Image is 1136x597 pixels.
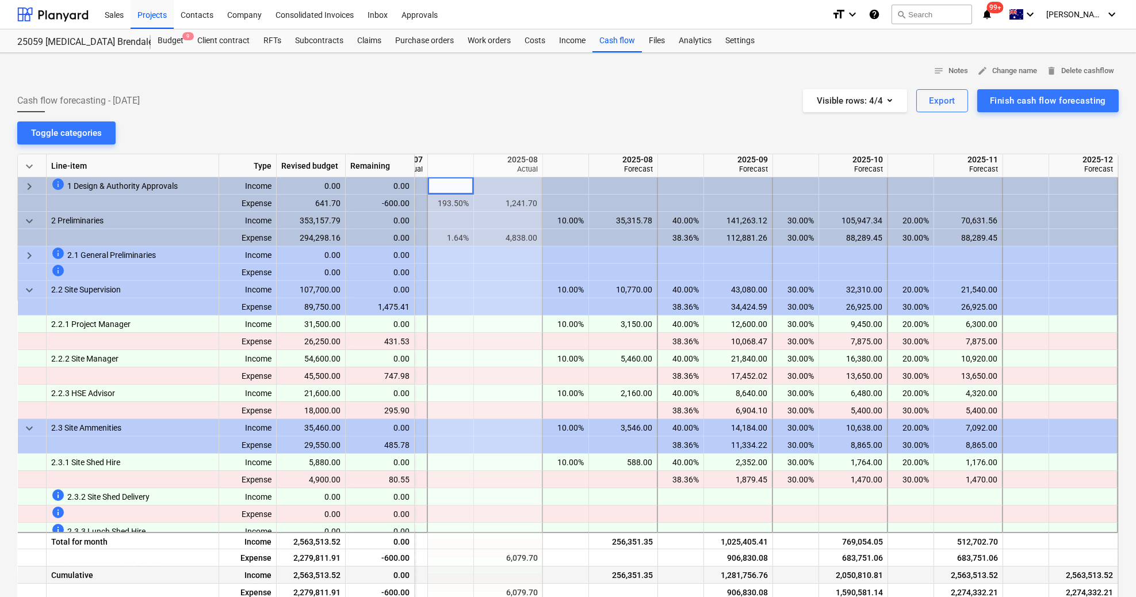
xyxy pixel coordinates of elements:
[939,154,998,165] div: 2025-11
[977,64,1037,78] span: Change name
[22,283,36,297] span: keyboard_arrow_down
[869,7,880,21] i: Knowledge base
[51,488,65,502] span: This line-item cannot be forecasted before price for client is updated. To change this, contact y...
[778,471,814,488] div: 30.00%
[350,385,410,402] div: 0.00
[663,454,699,471] div: 40.00%
[277,532,346,549] div: 2,563,513.52
[709,549,768,566] div: 906,830.08
[219,177,277,195] div: Income
[219,523,277,540] div: Income
[51,523,65,537] span: This line-item cannot be forecasted before price for client is updated. To change this, contact y...
[190,29,257,52] a: Client contract
[346,195,415,212] div: -600.00
[709,419,767,436] div: 14,184.00
[51,454,120,471] span: 2.3.1 Site Shed Hire
[277,566,346,584] div: 2,563,513.52
[778,212,814,229] div: 30.00%
[934,66,944,76] span: notes
[824,385,882,402] div: 6,480.00
[350,523,410,540] div: 0.00
[824,419,882,436] div: 10,638.00
[939,165,998,173] div: Forecast
[824,315,882,333] div: 9,450.00
[939,471,997,488] div: 1,470.00
[594,350,652,367] div: 5,460.00
[663,315,699,333] div: 40.00%
[257,29,288,52] a: RFTs
[552,29,592,52] div: Income
[433,195,469,212] div: 193.50%
[277,212,346,229] div: 353,157.79
[778,367,814,385] div: 30.00%
[824,212,882,229] div: 105,947.34
[51,246,65,260] span: This line-item cannot be forecasted before price for client is updated. To change this, contact y...
[824,549,883,566] div: 683,751.06
[388,29,461,52] a: Purchase orders
[51,350,118,367] span: 2.2.2 Site Manager
[479,154,538,165] div: 2025-08
[939,402,997,419] div: 5,400.00
[709,533,768,550] div: 1,025,405.41
[832,7,846,21] i: format_size
[594,419,652,436] div: 3,546.00
[67,523,146,540] span: 2.3.3 Lunch Shed Hire
[709,471,767,488] div: 1,879.45
[350,367,410,385] div: 747.98
[893,350,929,367] div: 20.00%
[350,333,410,350] div: 431.53
[277,549,346,566] div: 2,279,811.91
[277,402,346,419] div: 18,000.00
[277,471,346,488] div: 4,900.00
[893,436,929,454] div: 30.00%
[219,298,277,315] div: Expense
[479,229,537,246] div: 4,838.00
[277,367,346,385] div: 45,500.00
[346,549,415,566] div: -600.00
[939,212,997,229] div: 70,631.56
[67,246,156,264] span: 2.1 General Preliminaries
[1046,10,1104,19] span: [PERSON_NAME]
[479,195,537,212] div: 1,241.70
[939,315,997,333] div: 6,300.00
[22,214,36,228] span: keyboard_arrow_down
[548,385,584,402] div: 10.00%
[277,333,346,350] div: 26,250.00
[981,7,993,21] i: notifications
[17,121,116,145] button: Toggle categories
[219,471,277,488] div: Expense
[1046,64,1114,78] span: Delete cashflow
[939,367,997,385] div: 13,650.00
[346,419,415,436] div: 0.00
[219,333,277,350] div: Expense
[277,229,346,246] div: 294,298.16
[939,533,998,550] div: 512,702.70
[824,165,883,173] div: Forecast
[893,298,929,315] div: 30.00%
[277,246,346,264] div: 0.00
[277,385,346,402] div: 21,600.00
[219,281,277,298] div: Income
[929,62,973,80] button: Notes
[17,36,137,48] div: 25059 [MEDICAL_DATA] Brendale Re-roof and New Shed
[824,367,882,385] div: 13,650.00
[1054,165,1113,173] div: Forecast
[916,89,968,112] button: Export
[778,454,814,471] div: 30.00%
[219,367,277,385] div: Expense
[709,281,767,298] div: 43,080.00
[939,454,997,471] div: 1,176.00
[592,29,642,52] div: Cash flow
[47,566,219,584] div: Cumulative
[939,566,998,584] div: 2,563,513.52
[67,177,178,195] span: 1 Design & Authority Approvals
[1046,66,1057,76] span: delete
[778,315,814,333] div: 30.00%
[663,419,699,436] div: 40.00%
[594,165,653,173] div: Forecast
[219,315,277,333] div: Income
[663,367,699,385] div: 38.36%
[709,154,768,165] div: 2025-09
[663,229,699,246] div: 38.36%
